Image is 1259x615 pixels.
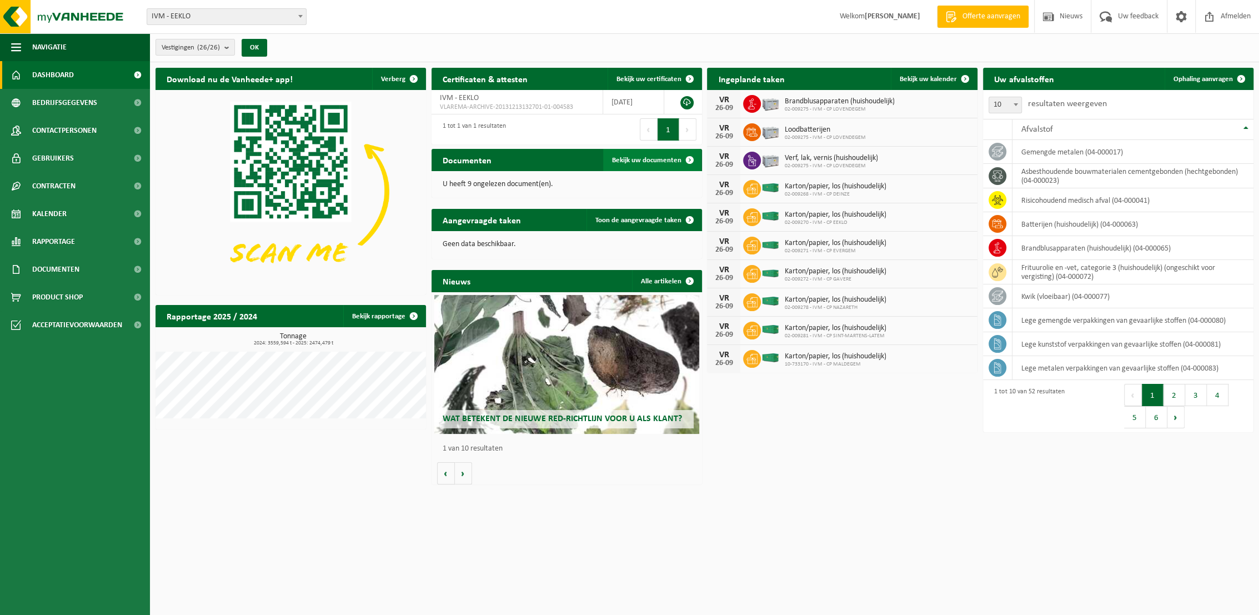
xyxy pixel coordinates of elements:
[713,124,735,133] div: VR
[32,33,67,61] span: Navigatie
[784,333,886,339] span: 02-009281 - IVM - CP SINT-MARTENS-LATEM
[32,144,74,172] span: Gebruikers
[156,39,235,56] button: Vestigingen(26/26)
[713,322,735,331] div: VR
[443,414,682,423] span: Wat betekent de nieuwe RED-richtlijn voor u als klant?
[1012,260,1253,284] td: frituurolie en -vet, categorie 3 (huishoudelijk) (ongeschikt voor vergisting) (04-000072)
[713,274,735,282] div: 26-09
[784,324,886,333] span: Karton/papier, los (huishoudelijk)
[1021,125,1052,134] span: Afvalstof
[1163,384,1185,406] button: 2
[1124,384,1142,406] button: Previous
[784,106,894,113] span: 02-009275 - IVM - CP LOVENDEGEM
[761,93,780,112] img: PB-LB-0680-HPE-GY-11
[900,76,957,83] span: Bekijk uw kalender
[1173,76,1233,83] span: Ophaling aanvragen
[761,353,780,363] img: HK-XC-40-GN-00
[784,126,865,134] span: Loodbatterijen
[603,90,664,114] td: [DATE]
[1165,68,1252,90] a: Ophaling aanvragen
[32,283,83,311] span: Product Shop
[32,200,67,228] span: Kalender
[443,445,696,453] p: 1 van 10 resultaten
[784,211,886,219] span: Karton/papier, los (huishoudelijk)
[761,324,780,334] img: HK-XC-40-GN-00
[784,239,886,248] span: Karton/papier, los (huishoudelijk)
[1142,384,1163,406] button: 1
[440,103,594,112] span: VLAREMA-ARCHIVE-20131213132701-01-004583
[761,268,780,278] img: HK-XC-30-GN-00
[983,68,1065,89] h2: Uw afvalstoffen
[1012,332,1253,356] td: lege kunststof verpakkingen van gevaarlijke stoffen (04-000081)
[147,8,307,25] span: IVM - EEKLO
[1012,356,1253,380] td: lege metalen verpakkingen van gevaarlijke stoffen (04-000083)
[443,181,691,188] p: U heeft 9 ongelezen document(en).
[989,97,1021,113] span: 10
[1012,188,1253,212] td: risicohoudend medisch afval (04-000041)
[1012,236,1253,260] td: brandblusapparaten (huishoudelijk) (04-000065)
[1012,212,1253,236] td: batterijen (huishoudelijk) (04-000063)
[784,97,894,106] span: Brandblusapparaten (huishoudelijk)
[586,209,701,231] a: Toon de aangevraagde taken
[713,161,735,169] div: 26-09
[616,76,681,83] span: Bekijk uw certificaten
[960,11,1023,22] span: Offerte aanvragen
[443,241,691,248] p: Geen data beschikbaar.
[784,191,886,198] span: 02-009268 - IVM - CP DEINZE
[713,152,735,161] div: VR
[381,76,405,83] span: Verberg
[784,182,886,191] span: Karton/papier, los (huishoudelijk)
[440,94,479,102] span: IVM - EEKLO
[784,219,886,226] span: 02-009270 - IVM - CP EEKLO
[1124,406,1146,428] button: 5
[603,149,701,171] a: Bekijk uw documenten
[1167,406,1185,428] button: Next
[989,97,1022,113] span: 10
[713,209,735,218] div: VR
[784,154,877,163] span: Verf, lak, vernis (huishoudelijk)
[372,68,425,90] button: Verberg
[713,189,735,197] div: 26-09
[242,39,267,57] button: OK
[891,68,976,90] a: Bekijk uw kalender
[713,359,735,367] div: 26-09
[784,304,886,311] span: 02-009278 - IVM - CP NAZARETH
[161,341,426,346] span: 2024: 3559,594 t - 2025: 2474,479 t
[1012,284,1253,308] td: kwik (vloeibaar) (04-000077)
[784,134,865,141] span: 02-009275 - IVM - CP LOVENDEGEM
[156,68,304,89] h2: Download nu de Vanheede+ app!
[1012,164,1253,188] td: asbesthoudende bouwmaterialen cementgebonden (hechtgebonden) (04-000023)
[162,39,220,56] span: Vestigingen
[432,209,532,231] h2: Aangevraagde taken
[784,267,886,276] span: Karton/papier, los (huishoudelijk)
[595,217,681,224] span: Toon de aangevraagde taken
[865,12,920,21] strong: [PERSON_NAME]
[713,96,735,104] div: VR
[612,157,681,164] span: Bekijk uw documenten
[713,218,735,226] div: 26-09
[784,163,877,169] span: 02-009275 - IVM - CP LOVENDEGEM
[432,68,539,89] h2: Certificaten & attesten
[343,305,425,327] a: Bekijk rapportage
[147,9,306,24] span: IVM - EEKLO
[713,266,735,274] div: VR
[632,270,701,292] a: Alle artikelen
[32,172,76,200] span: Contracten
[713,331,735,339] div: 26-09
[32,61,74,89] span: Dashboard
[32,89,97,117] span: Bedrijfsgegevens
[713,351,735,359] div: VR
[713,133,735,141] div: 26-09
[640,118,658,141] button: Previous
[1012,308,1253,332] td: lege gemengde verpakkingen van gevaarlijke stoffen (04-000080)
[432,270,481,292] h2: Nieuws
[434,295,699,434] a: Wat betekent de nieuwe RED-richtlijn voor u als klant?
[784,296,886,304] span: Karton/papier, los (huishoudelijk)
[161,333,426,346] h3: Tonnage
[658,118,679,141] button: 1
[761,122,780,141] img: PB-LB-0680-HPE-GY-11
[1207,384,1228,406] button: 4
[437,462,455,484] button: Vorige
[713,237,735,246] div: VR
[455,462,472,484] button: Volgende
